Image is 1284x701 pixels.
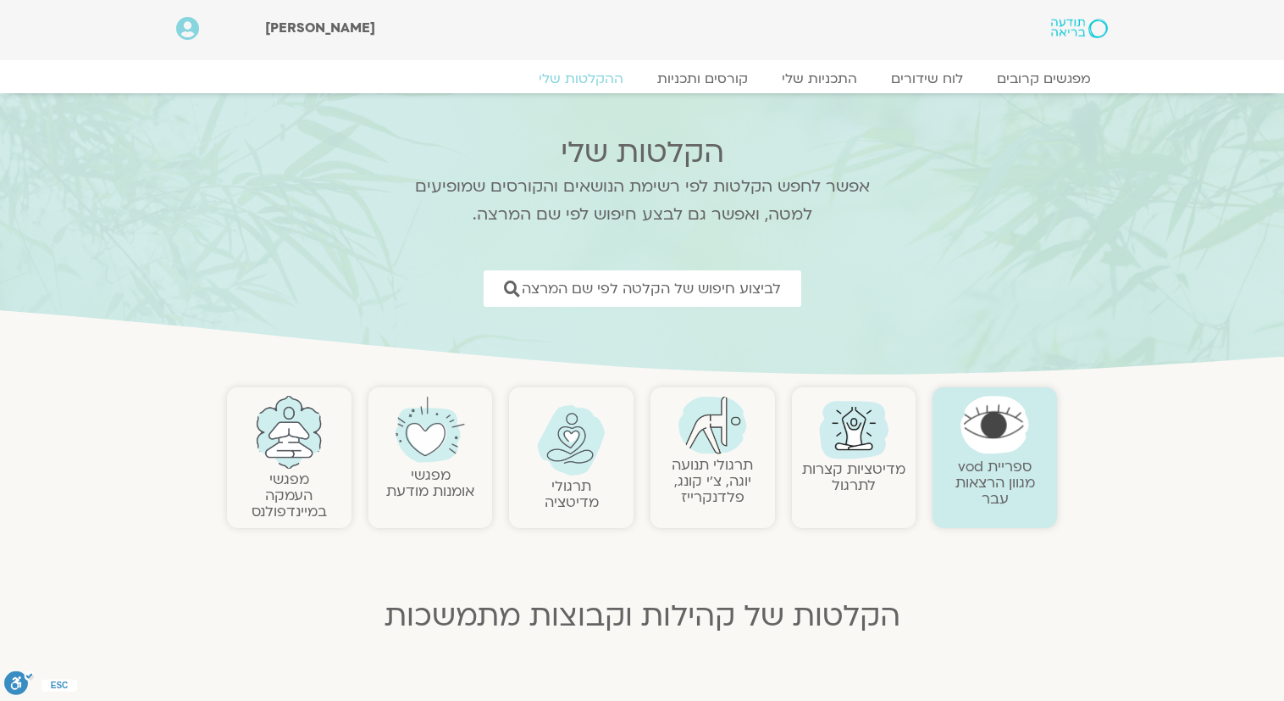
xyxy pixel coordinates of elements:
nav: Menu [176,70,1108,87]
a: ספריית vodמגוון הרצאות עבר [955,457,1035,509]
p: אפשר לחפש הקלטות לפי רשימת הנושאים והקורסים שמופיעים למטה, ואפשר גם לבצע חיפוש לפי שם המרצה. [392,173,892,229]
h2: הקלטות של קהילות וקבוצות מתמשכות [227,599,1057,633]
a: תרגולי תנועהיוגה, צ׳י קונג, פלדנקרייז [672,455,753,507]
a: לביצוע חיפוש של הקלטה לפי שם המרצה [484,270,801,307]
a: מפגשים קרובים [980,70,1108,87]
a: ההקלטות שלי [522,70,640,87]
a: לוח שידורים [874,70,980,87]
a: מפגשיאומנות מודעת [386,465,474,501]
a: תרגולימדיטציה [545,476,599,512]
span: לביצוע חיפוש של הקלטה לפי שם המרצה [522,281,781,297]
a: קורסים ותכניות [640,70,765,87]
a: התכניות שלי [765,70,874,87]
span: [PERSON_NAME] [265,19,375,37]
h2: הקלטות שלי [392,136,892,170]
a: מפגשיהעמקה במיינדפולנס [252,470,327,521]
a: מדיטציות קצרות לתרגול [802,459,905,495]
